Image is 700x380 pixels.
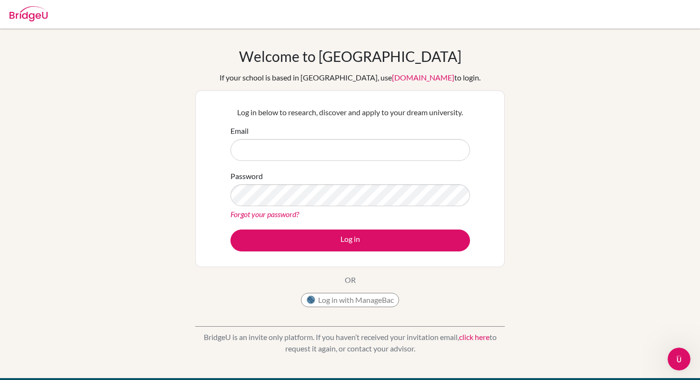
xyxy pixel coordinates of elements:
[345,274,356,286] p: OR
[230,210,299,219] a: Forgot your password?
[230,170,263,182] label: Password
[668,348,690,370] iframe: Intercom live chat
[239,48,461,65] h1: Welcome to [GEOGRAPHIC_DATA]
[392,73,454,82] a: [DOMAIN_NAME]
[10,6,48,21] img: Bridge-U
[301,293,399,307] button: Log in with ManageBac
[230,230,470,251] button: Log in
[230,125,249,137] label: Email
[195,331,505,354] p: BridgeU is an invite only platform. If you haven’t received your invitation email, to request it ...
[230,107,470,118] p: Log in below to research, discover and apply to your dream university.
[459,332,490,341] a: click here
[220,72,480,83] div: If your school is based in [GEOGRAPHIC_DATA], use to login.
